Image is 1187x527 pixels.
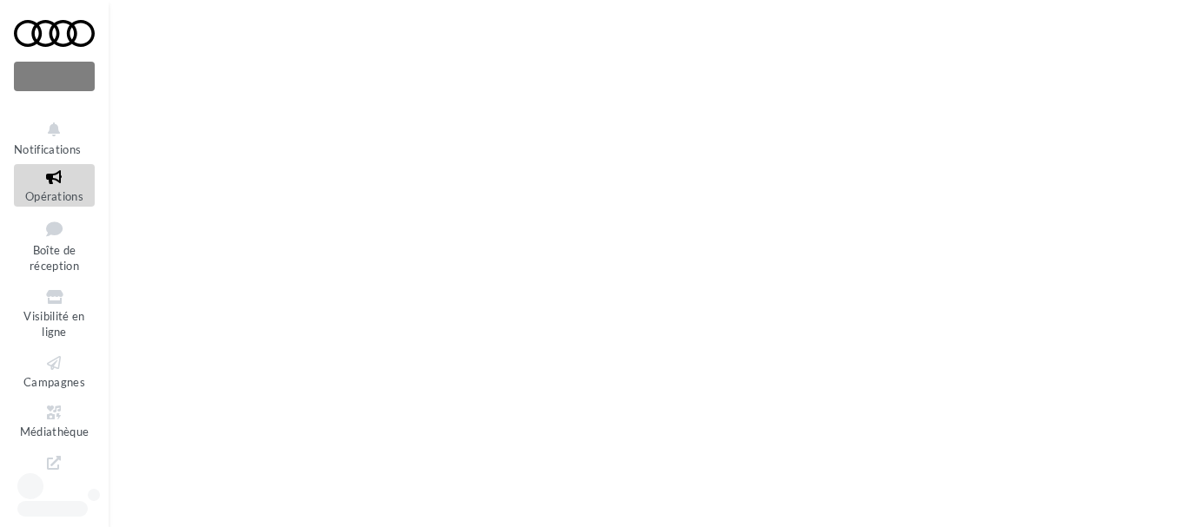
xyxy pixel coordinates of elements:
a: Visibilité en ligne [14,284,95,343]
span: Médiathèque [20,425,90,438]
a: Campagnes [14,350,95,392]
span: Campagnes [23,375,85,389]
span: Boîte de réception [30,243,79,273]
a: Opérations [14,164,95,207]
div: Nouvelle campagne [14,62,95,91]
a: Boîte de réception [14,214,95,277]
span: Notifications [14,142,81,156]
span: Visibilité en ligne [23,309,84,339]
span: Opérations [25,189,83,203]
a: PLV et print personnalisable [14,450,95,525]
a: Médiathèque [14,399,95,442]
